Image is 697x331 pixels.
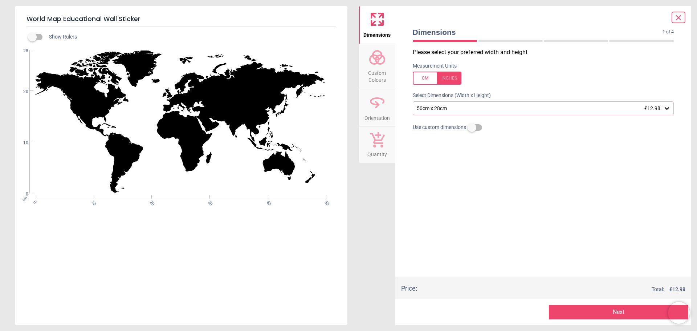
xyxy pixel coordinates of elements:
[359,127,395,163] button: Quantity
[413,124,466,131] span: Use custom dimensions
[15,140,28,146] span: 10
[413,48,680,56] p: Please select your preferred width and height
[360,66,395,84] span: Custom Colours
[549,305,688,319] button: Next
[416,105,664,112] div: 50cm x 28cm
[367,148,387,158] span: Quantity
[363,28,391,39] span: Dimensions
[27,12,336,27] h5: World Map Educational Wall Sticker
[668,302,690,324] iframe: Brevo live chat
[407,92,491,99] label: Select Dimensions (Width x Height)
[413,62,457,70] label: Measurement Units
[663,29,674,35] span: 1 of 4
[32,33,347,41] div: Show Rulers
[15,48,28,54] span: 28
[413,27,663,37] span: Dimensions
[265,199,269,204] span: 40
[148,199,153,204] span: 20
[359,6,395,44] button: Dimensions
[15,191,28,197] span: 0
[359,89,395,127] button: Orientation
[364,111,390,122] span: Orientation
[323,199,327,204] span: 50
[669,286,685,293] span: £
[206,199,211,204] span: 30
[21,195,28,202] span: cm
[428,286,686,293] div: Total:
[672,286,685,292] span: 12.98
[15,89,28,95] span: 20
[359,44,395,89] button: Custom Colours
[401,284,417,293] div: Price :
[32,199,36,204] span: 0
[90,199,94,204] span: 10
[644,105,660,111] span: £12.98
